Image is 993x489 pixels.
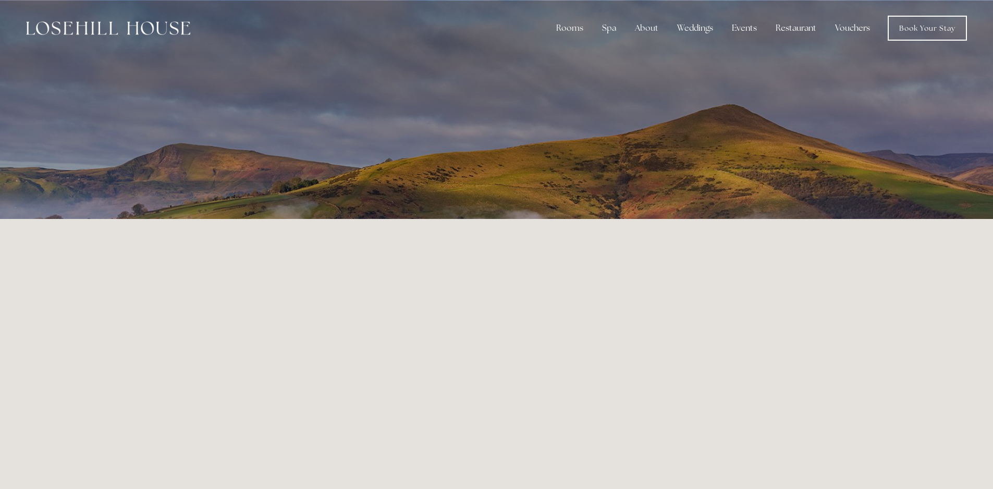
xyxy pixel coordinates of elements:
a: Vouchers [827,18,878,39]
div: Rooms [548,18,592,39]
img: Losehill House [26,21,190,35]
div: Weddings [669,18,721,39]
div: Restaurant [767,18,825,39]
a: Book Your Stay [888,16,967,41]
div: Events [724,18,765,39]
div: Spa [594,18,624,39]
div: About [627,18,667,39]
